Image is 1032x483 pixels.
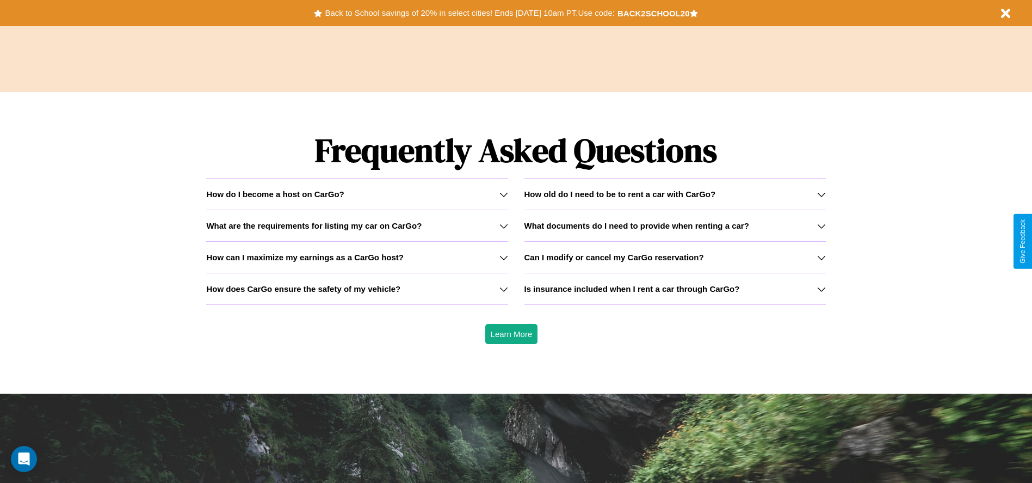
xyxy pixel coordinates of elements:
[206,284,400,294] h3: How does CarGo ensure the safety of my vehicle?
[206,221,422,230] h3: What are the requirements for listing my car on CarGo?
[1019,219,1027,264] div: Give Feedback
[524,253,704,262] h3: Can I modify or cancel my CarGo reservation?
[11,446,37,472] div: Open Intercom Messenger
[206,253,404,262] h3: How can I maximize my earnings as a CarGo host?
[206,189,344,199] h3: How do I become a host on CarGo?
[524,284,740,294] h3: Is insurance included when I rent a car through CarGo?
[322,5,617,21] button: Back to School savings of 20% in select cities! Ends [DATE] 10am PT.Use code:
[485,324,538,344] button: Learn More
[617,9,690,18] b: BACK2SCHOOL20
[524,189,716,199] h3: How old do I need to be to rent a car with CarGo?
[524,221,749,230] h3: What documents do I need to provide when renting a car?
[206,123,825,178] h1: Frequently Asked Questions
